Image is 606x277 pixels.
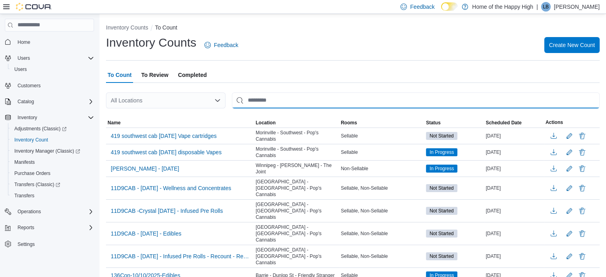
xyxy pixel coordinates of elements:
[577,251,587,261] button: Delete
[577,164,587,173] button: Delete
[341,120,357,126] span: Rooms
[11,65,30,74] a: Users
[14,37,94,47] span: Home
[549,41,595,49] span: Create New Count
[8,190,97,201] button: Transfers
[554,2,600,12] p: [PERSON_NAME]
[106,35,196,51] h1: Inventory Counts
[441,2,458,11] input: Dark Mode
[2,238,97,249] button: Settings
[111,230,181,238] span: 11D9CAB - [DATE] - Edibles
[8,168,97,179] button: Purchase Orders
[111,132,217,140] span: 419 southwest cab [DATE] Vape cartridges
[111,165,179,173] span: [PERSON_NAME] - [DATE]
[11,180,94,189] span: Transfers (Classic)
[577,183,587,193] button: Delete
[11,169,54,178] a: Purchase Orders
[11,157,94,167] span: Manifests
[108,205,226,217] button: 11D9CAB -Crystal [DATE] - Infused Pre Rolls
[111,184,231,192] span: 11D9CAB - [DATE] - Wellness and Concentrates
[254,118,339,128] button: Location
[14,193,34,199] span: Transfers
[426,148,457,156] span: In Progress
[11,65,94,74] span: Users
[108,250,253,262] button: 11D9CAB - [DATE] - Infused Pre Rolls - Recount - Recount
[426,207,457,215] span: Not Started
[108,120,121,126] span: Name
[111,148,222,156] span: 419 southwest cab [DATE] disposable Vapes
[429,185,454,192] span: Not Started
[577,229,587,238] button: Delete
[2,80,97,91] button: Customers
[339,229,424,238] div: Sellable, Non-Sellable
[256,224,338,243] span: [GEOGRAPHIC_DATA] - [GEOGRAPHIC_DATA] - Pop's Cannabis
[14,53,94,63] span: Users
[214,41,238,49] span: Feedback
[339,183,424,193] div: Sellable, Non-Sellable
[577,131,587,141] button: Delete
[484,206,544,216] div: [DATE]
[108,146,225,158] button: 419 southwest cab [DATE] disposable Vapes
[232,92,600,108] input: This is a search bar. After typing your query, hit enter to filter the results lower in the page.
[14,113,94,122] span: Inventory
[339,147,424,157] div: Sellable
[486,120,522,126] span: Scheduled Date
[484,183,544,193] div: [DATE]
[541,2,551,12] div: Luke Benson
[16,3,52,11] img: Cova
[426,184,457,192] span: Not Started
[178,67,207,83] span: Completed
[14,66,27,73] span: Users
[14,113,40,122] button: Inventory
[14,137,48,143] span: Inventory Count
[565,146,574,158] button: Edit count details
[2,53,97,64] button: Users
[11,146,94,156] span: Inventory Manager (Classic)
[11,180,63,189] a: Transfers (Classic)
[484,118,544,128] button: Scheduled Date
[484,131,544,141] div: [DATE]
[339,131,424,141] div: Sellable
[2,36,97,48] button: Home
[11,169,94,178] span: Purchase Orders
[8,134,97,145] button: Inventory Count
[11,191,37,200] a: Transfers
[14,207,94,216] span: Operations
[484,251,544,261] div: [DATE]
[14,37,33,47] a: Home
[472,2,533,12] p: Home of the Happy High
[18,224,34,231] span: Reports
[14,207,44,216] button: Operations
[108,67,131,83] span: To Count
[14,223,37,232] button: Reports
[14,53,33,63] button: Users
[536,2,538,12] p: |
[2,206,97,217] button: Operations
[106,24,148,31] button: Inventory Counts
[339,118,424,128] button: Rooms
[11,124,94,134] span: Adjustments (Classic)
[14,181,60,188] span: Transfers (Classic)
[14,223,94,232] span: Reports
[111,252,249,260] span: 11D9CAB - [DATE] - Infused Pre Rolls - Recount - Recount
[429,165,454,172] span: In Progress
[577,206,587,216] button: Delete
[339,164,424,173] div: Non-Sellable
[544,37,600,53] button: Create New Count
[565,163,574,175] button: Edit count details
[108,228,184,240] button: 11D9CAB - [DATE] - Edibles
[339,206,424,216] div: Sellable, Non-Sellable
[2,96,97,107] button: Catalog
[111,207,223,215] span: 11D9CAB -Crystal [DATE] - Infused Pre Rolls
[410,3,434,11] span: Feedback
[8,64,97,75] button: Users
[14,239,94,249] span: Settings
[14,170,51,177] span: Purchase Orders
[14,126,67,132] span: Adjustments (Classic)
[5,33,94,271] nav: Complex example
[11,124,70,134] a: Adjustments (Classic)
[18,241,35,248] span: Settings
[484,229,544,238] div: [DATE]
[14,97,94,106] span: Catalog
